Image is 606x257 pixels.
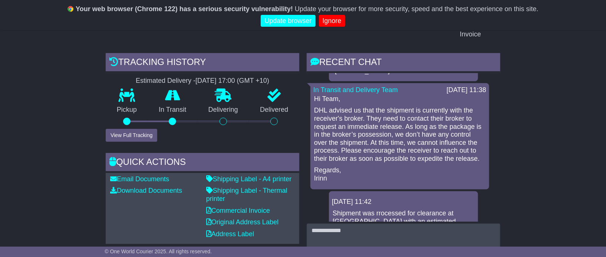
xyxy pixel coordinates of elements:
span: © One World Courier 2025. All rights reserved. [105,248,212,254]
a: Address Label [206,230,254,238]
div: Estimated Delivery - [106,77,299,85]
p: Delivered [249,106,300,114]
span: Update your browser for more security, speed and the best experience on this site. [295,5,539,13]
b: Your web browser (Chrome 122) has a serious security vulnerability! [76,5,293,13]
p: Pickup [106,106,148,114]
div: Quick Actions [106,153,299,173]
a: Download Documents [110,187,182,194]
p: In Transit [148,106,198,114]
div: Tracking history [106,53,299,73]
a: Original Address Label [206,218,279,226]
a: Ignore [319,15,345,27]
p: Delivering [197,106,249,114]
div: [DATE] 17:00 (GMT +10) [195,77,269,85]
a: Update browser [261,15,315,27]
div: [DATE] 11:42 [332,198,475,206]
p: Regards, Irinn [314,166,485,182]
p: Hi Team, [314,95,485,103]
p: DHL advised us that the shipment is currently with the receiver's broker. They need to contact th... [314,107,485,163]
div: RECENT CHAT [307,53,500,73]
a: Shipping Label - Thermal printer [206,187,287,202]
button: View Full Tracking [106,129,157,142]
a: Commercial Invoice [206,207,270,214]
a: In Transit and Delivery Team [313,86,398,94]
a: Email Documents [110,175,169,183]
a: Shipping Label - A4 printer [206,175,292,183]
div: [DATE] 11:38 [447,86,486,94]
